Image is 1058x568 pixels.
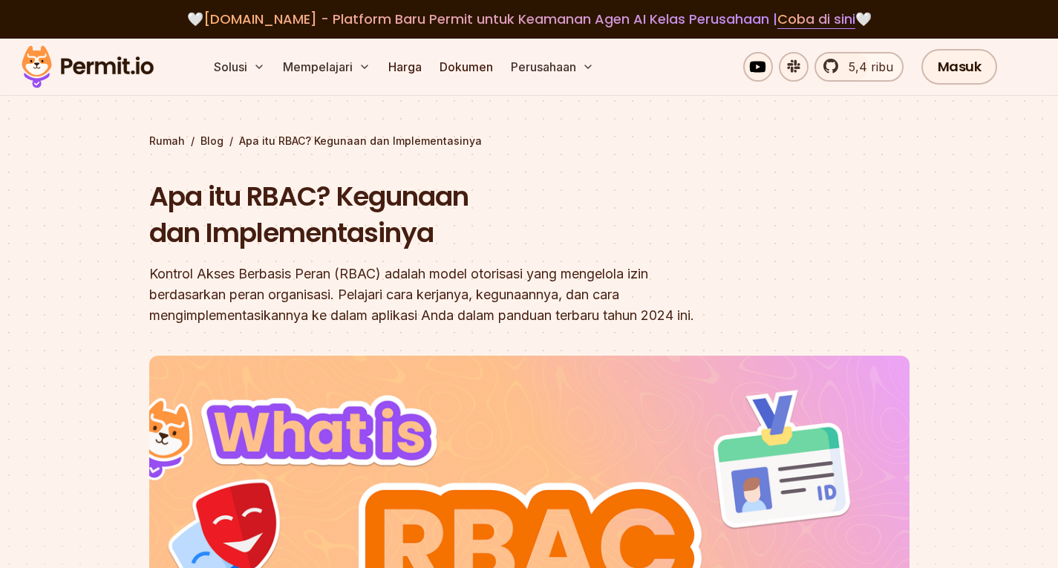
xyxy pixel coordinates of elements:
[149,134,185,148] a: Rumah
[505,52,600,82] button: Perusahaan
[187,10,203,28] font: 🤍
[440,59,493,74] font: Dokumen
[229,134,233,147] font: /
[200,134,223,148] a: Blog
[149,177,468,252] font: Apa itu RBAC? Kegunaan dan Implementasinya
[777,10,855,28] font: Coba di sini
[208,52,271,82] button: Solusi
[200,134,223,147] font: Blog
[849,59,893,74] font: 5,4 ribu
[511,59,576,74] font: Perusahaan
[15,42,160,92] img: Logo izin
[203,10,777,28] font: [DOMAIN_NAME] - Platform Baru Permit untuk Keamanan Agen AI Kelas Perusahaan |
[149,134,185,147] font: Rumah
[938,57,982,76] font: Masuk
[921,49,998,85] a: Masuk
[214,59,247,74] font: Solusi
[814,52,904,82] a: 5,4 ribu
[149,266,694,323] font: Kontrol Akses Berbasis Peran (RBAC) adalah model otorisasi yang mengelola izin berdasarkan peran ...
[388,59,422,74] font: Harga
[277,52,376,82] button: Mempelajari
[191,134,195,147] font: /
[434,52,499,82] a: Dokumen
[382,52,428,82] a: Harga
[855,10,872,28] font: 🤍
[283,59,353,74] font: Mempelajari
[777,10,855,29] a: Coba di sini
